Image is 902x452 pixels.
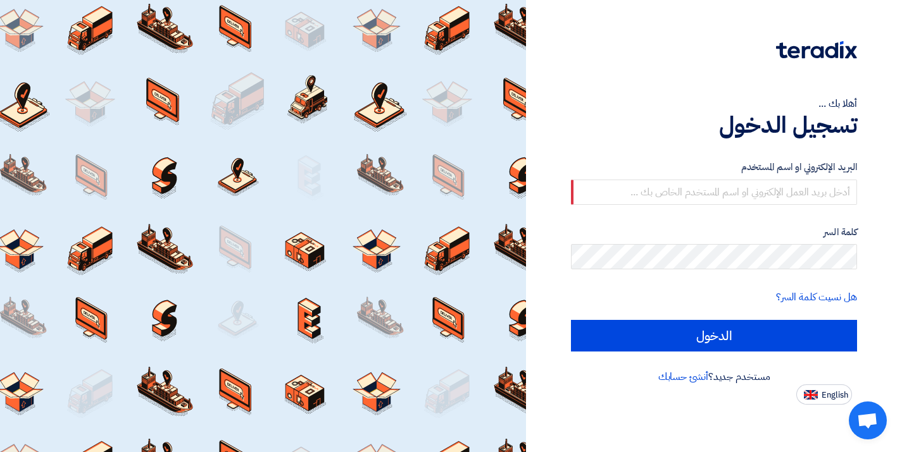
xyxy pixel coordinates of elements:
[776,290,857,305] a: هل نسيت كلمة السر؟
[776,41,857,59] img: Teradix logo
[571,160,857,174] label: البريد الإلكتروني او اسم المستخدم
[849,401,887,439] div: Open chat
[822,391,848,400] span: English
[804,390,818,400] img: en-US.png
[796,384,852,405] button: English
[571,96,857,111] div: أهلا بك ...
[571,180,857,205] input: أدخل بريد العمل الإلكتروني او اسم المستخدم الخاص بك ...
[658,369,708,384] a: أنشئ حسابك
[571,369,857,384] div: مستخدم جديد؟
[571,320,857,351] input: الدخول
[571,111,857,139] h1: تسجيل الدخول
[571,225,857,240] label: كلمة السر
